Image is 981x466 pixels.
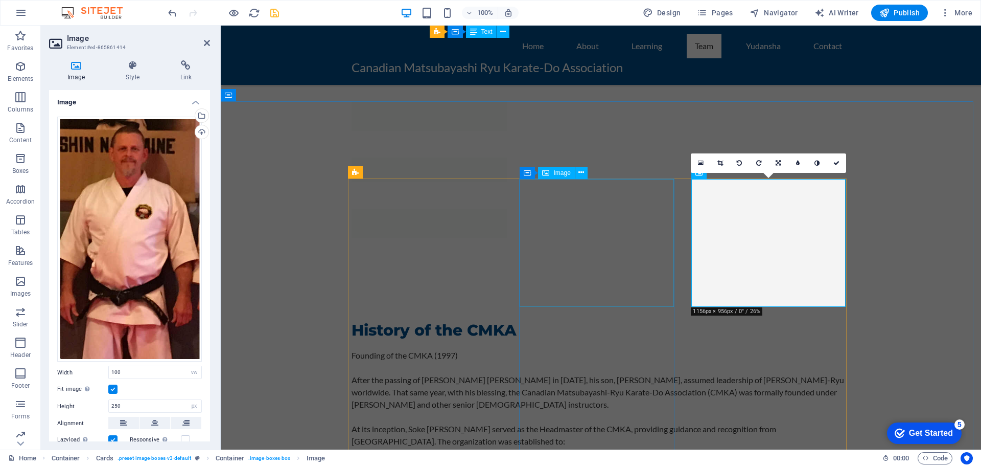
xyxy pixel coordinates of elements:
[697,8,733,18] span: Pages
[11,412,30,420] p: Forms
[961,452,973,464] button: Usercentrics
[57,417,108,430] label: Alignment
[76,2,86,12] div: 5
[10,351,31,359] p: Header
[827,153,846,173] a: Confirm ( Ctrl ⏎ )
[30,11,74,20] div: Get Started
[57,370,108,375] label: Width
[8,105,33,114] p: Columns
[11,382,30,390] p: Footer
[12,167,29,175] p: Boxes
[49,60,107,82] h4: Image
[7,44,33,52] p: Favorites
[871,5,928,21] button: Publish
[745,5,802,21] button: Navigator
[195,455,200,461] i: This element is a customizable preset
[882,452,909,464] h6: Session time
[57,383,108,395] label: Fit image
[922,452,948,464] span: Code
[248,7,260,19] i: Reload page
[216,452,244,464] span: Click to select. Double-click to edit
[59,7,135,19] img: Editor Logo
[462,7,498,19] button: 100%
[6,197,35,206] p: Accordion
[57,434,108,446] label: Lazyload
[52,452,80,464] span: Click to select. Double-click to edit
[936,5,976,21] button: More
[52,452,325,464] nav: breadcrumb
[553,170,570,176] span: Image
[130,434,181,446] label: Responsive
[940,8,972,18] span: More
[166,7,178,19] button: undo
[248,452,291,464] span: . image-boxes-box
[167,7,178,19] i: Undo: Change image (Ctrl+Z)
[8,452,36,464] a: Click to cancel selection. Double-click to open Pages
[8,5,83,27] div: Get Started 5 items remaining, 0% complete
[67,34,210,43] h2: Image
[639,5,685,21] button: Design
[900,454,902,462] span: :
[162,60,210,82] h4: Link
[11,228,30,236] p: Tables
[96,452,113,464] span: Click to select. Double-click to edit
[13,320,29,328] p: Slider
[477,7,494,19] h6: 100%
[481,29,493,35] span: Text
[107,60,161,82] h4: Style
[639,5,685,21] div: Design (Ctrl+Alt+Y)
[879,8,920,18] span: Publish
[118,452,191,464] span: . preset-image-boxes-v3-default
[807,153,827,173] a: Greyscale
[768,153,788,173] a: Change orientation
[57,404,108,409] label: Height
[730,153,749,173] a: Rotate left 90°
[268,7,281,19] button: save
[918,452,952,464] button: Code
[67,43,190,52] h3: Element #ed-865861414
[49,90,210,108] h4: Image
[749,153,768,173] a: Rotate right 90°
[693,5,737,21] button: Pages
[269,7,281,19] i: Save (Ctrl+S)
[8,259,33,267] p: Features
[248,7,260,19] button: reload
[893,452,909,464] span: 00 00
[810,5,863,21] button: AI Writer
[750,8,798,18] span: Navigator
[9,136,32,144] p: Content
[57,117,202,362] div: 76ca48b4-1764-4d3b-965f-0dea50201592-PuIJpau18nTgYcvlIiGsDA.jfif
[691,153,710,173] a: Select files from the file manager, stock photos, or upload file(s)
[504,8,513,17] i: On resize automatically adjust zoom level to fit chosen device.
[710,153,730,173] a: Crop mode
[788,153,807,173] a: Blur
[8,75,34,83] p: Elements
[10,290,31,298] p: Images
[643,8,681,18] span: Design
[307,452,325,464] span: Click to select. Double-click to edit
[814,8,859,18] span: AI Writer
